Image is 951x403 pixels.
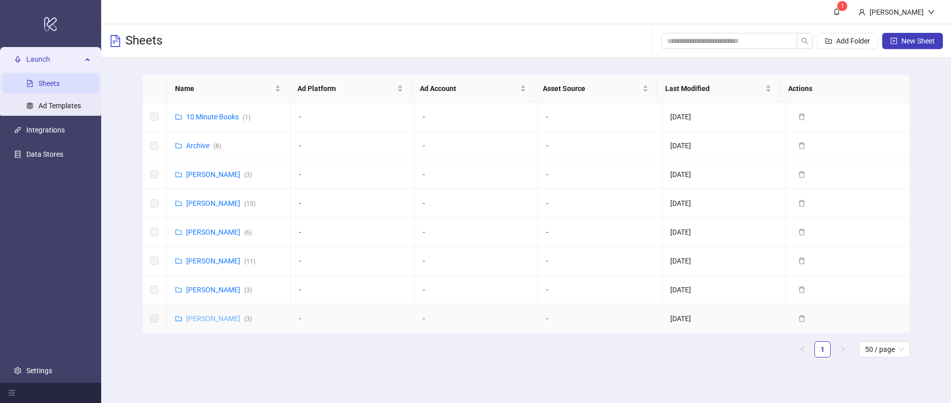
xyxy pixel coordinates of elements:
[836,37,870,45] span: Add Folder
[538,218,662,247] td: -
[538,247,662,276] td: -
[186,170,252,178] a: [PERSON_NAME](3)
[244,229,252,236] span: ( 6 )
[175,200,182,207] span: folder
[109,35,121,47] span: file-text
[167,75,289,103] th: Name
[665,83,763,94] span: Last Modified
[901,37,935,45] span: New Sheet
[420,83,517,94] span: Ad Account
[26,150,63,158] a: Data Stores
[662,304,786,333] td: [DATE]
[243,114,250,121] span: ( 1 )
[817,33,878,49] button: Add Folder
[538,189,662,218] td: -
[291,160,415,189] td: -
[835,341,851,357] li: Next Page
[415,160,539,189] td: -
[244,287,252,294] span: ( 3 )
[798,286,805,293] span: delete
[415,103,539,131] td: -
[801,37,808,44] span: search
[291,304,415,333] td: -
[14,56,21,63] span: rocket
[412,75,534,103] th: Ad Account
[175,113,182,120] span: folder
[415,247,539,276] td: -
[415,189,539,218] td: -
[244,200,255,207] span: ( 15 )
[291,247,415,276] td: -
[858,9,866,16] span: user
[928,9,935,16] span: down
[291,276,415,304] td: -
[175,171,182,178] span: folder
[538,276,662,304] td: -
[186,142,221,150] a: Archive(8)
[186,286,252,294] a: [PERSON_NAME](3)
[662,160,786,189] td: [DATE]
[662,276,786,304] td: [DATE]
[125,33,162,49] h3: Sheets
[415,131,539,160] td: -
[859,341,910,357] div: Page Size
[799,346,805,352] span: left
[26,126,65,134] a: Integrations
[415,276,539,304] td: -
[890,37,897,44] span: plus-square
[213,143,221,150] span: ( 8 )
[291,103,415,131] td: -
[297,83,395,94] span: Ad Platform
[798,171,805,178] span: delete
[244,171,252,178] span: ( 3 )
[8,389,15,396] span: menu-fold
[794,341,810,357] button: left
[538,304,662,333] td: -
[865,342,904,357] span: 50 / page
[175,142,182,149] span: folder
[244,316,252,323] span: ( 3 )
[186,315,252,323] a: [PERSON_NAME](3)
[798,200,805,207] span: delete
[289,75,412,103] th: Ad Platform
[26,49,82,69] span: Launch
[186,113,250,121] a: 10 Minute Books(1)
[175,83,273,94] span: Name
[662,131,786,160] td: [DATE]
[657,75,780,103] th: Last Modified
[815,342,830,357] a: 1
[186,199,255,207] a: [PERSON_NAME](15)
[535,75,657,103] th: Asset Source
[794,341,810,357] li: Previous Page
[835,341,851,357] button: right
[175,229,182,236] span: folder
[837,1,847,11] sup: 1
[798,257,805,264] span: delete
[662,247,786,276] td: [DATE]
[186,257,255,265] a: [PERSON_NAME](11)
[798,315,805,322] span: delete
[833,8,840,15] span: bell
[798,113,805,120] span: delete
[825,37,832,44] span: folder-add
[415,304,539,333] td: -
[798,229,805,236] span: delete
[841,3,844,10] span: 1
[175,286,182,293] span: folder
[798,142,805,149] span: delete
[882,33,943,49] button: New Sheet
[866,7,928,18] div: [PERSON_NAME]
[780,75,903,103] th: Actions
[186,228,252,236] a: [PERSON_NAME](6)
[415,218,539,247] td: -
[662,218,786,247] td: [DATE]
[26,367,52,375] a: Settings
[175,315,182,322] span: folder
[291,218,415,247] td: -
[291,131,415,160] td: -
[662,189,786,218] td: [DATE]
[291,189,415,218] td: -
[543,83,640,94] span: Asset Source
[538,103,662,131] td: -
[538,160,662,189] td: -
